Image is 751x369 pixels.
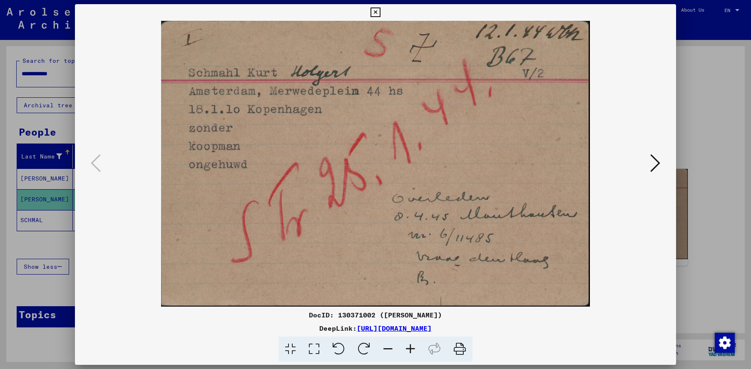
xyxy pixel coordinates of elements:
div: DocID: 130371002 ([PERSON_NAME]) [75,310,676,320]
img: Change consent [715,333,735,353]
div: DeepLink: [75,323,676,333]
a: [URL][DOMAIN_NAME] [357,324,432,332]
img: 001.jpg [103,21,647,307]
